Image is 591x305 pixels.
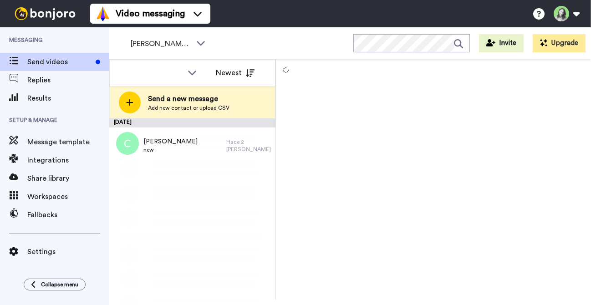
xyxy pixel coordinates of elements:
span: Send videos [27,56,92,67]
span: Replies [27,75,109,86]
span: Fallbacks [27,209,109,220]
span: Video messaging [116,7,185,20]
button: Invite [479,34,524,52]
span: Results [27,93,109,104]
img: bj-logo-header-white.svg [11,7,79,20]
button: Collapse menu [24,279,86,290]
button: Newest [209,64,261,82]
img: vm-color.svg [96,6,110,21]
span: Share library [27,173,109,184]
span: [PERSON_NAME] - General [131,38,192,49]
button: Upgrade [533,34,586,52]
span: Collapse menu [41,281,78,288]
span: Integrations [27,155,109,166]
span: Message template [27,137,109,147]
span: Settings [27,246,109,257]
span: Workspaces [27,191,109,202]
span: Send a new message [148,93,229,104]
span: Add new contact or upload CSV [148,104,229,112]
